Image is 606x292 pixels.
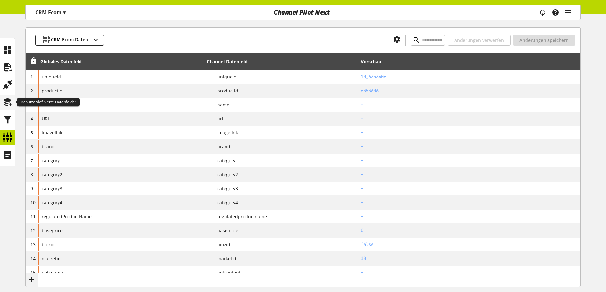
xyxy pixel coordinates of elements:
span: 14 [31,255,36,261]
span: biozid [42,241,55,248]
span: category2 [212,171,238,178]
span: 2 [31,88,33,94]
span: 8 [31,172,33,178]
span: ▾ [63,9,66,16]
span: biozid [212,241,230,248]
span: baseprice [42,227,63,234]
div: Vorschau [361,58,381,65]
div: Benutzerdefinierte Datenfelder [17,98,80,107]
h2: 0 [361,227,578,234]
div: Globales Datenfeld [40,58,82,65]
span: category [42,157,60,164]
h2: - [361,143,578,150]
h2: false [361,241,578,248]
span: Änderungen verwerfen [454,37,504,44]
span: 15 [31,269,36,275]
h2: - [361,269,578,276]
span: category2 [42,171,62,178]
span: url [212,115,223,122]
span: 12 [31,227,36,234]
h2: 6353606 [361,87,578,94]
h2: - [361,129,578,136]
h2: 10 [361,255,578,262]
span: 9 [31,186,33,192]
span: category4 [42,199,62,206]
span: imagelink [42,129,62,136]
h2: - [361,115,578,122]
span: marketid [212,255,236,262]
span: imagelink [212,129,238,136]
span: marketid [42,255,61,262]
h2: - [361,171,578,178]
span: category3 [42,185,62,192]
span: brand [42,143,55,150]
h2: - [361,157,578,164]
span: 6 [31,144,33,150]
span: category [212,157,235,164]
span: category3 [212,185,238,192]
h2: - [361,199,578,206]
span: 1 [31,74,33,80]
p: CRM Ecom [35,9,66,16]
h2: - [361,213,578,220]
button: Änderungen verwerfen [448,35,511,46]
span: CRM Ecom Daten [51,36,88,44]
span: 10 [31,200,36,206]
span: netcontent [42,269,65,276]
h2: - [361,185,578,192]
span: uniqueid [42,73,61,80]
span: brand [212,143,230,150]
span: productid [212,87,238,94]
span: 13 [31,241,36,248]
h2: - [361,101,578,108]
span: category4 [212,199,238,206]
span: baseprice [212,227,238,234]
span: 4 [31,116,33,122]
span: Änderungen speichern [519,37,569,44]
button: CRM Ecom Daten [35,35,104,46]
span: URL [42,115,50,122]
button: Änderungen speichern [513,35,575,46]
span: regulatedproductname [212,213,267,220]
h2: 10_6353606 [361,73,578,80]
span: productid [42,87,63,94]
span: netcontent [212,269,240,276]
div: Channel-Datenfeld [207,58,247,65]
div: Entsperren, um Zeilen neu anzuordnen [28,58,37,65]
span: name [212,101,229,108]
span: uniqueid [212,73,237,80]
span: 5 [31,130,33,136]
span: 11 [31,214,36,220]
span: Entsperren, um Zeilen neu anzuordnen [30,58,37,64]
nav: main navigation [25,5,581,20]
span: regulatedProductName [42,213,92,220]
span: 7 [31,158,33,164]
